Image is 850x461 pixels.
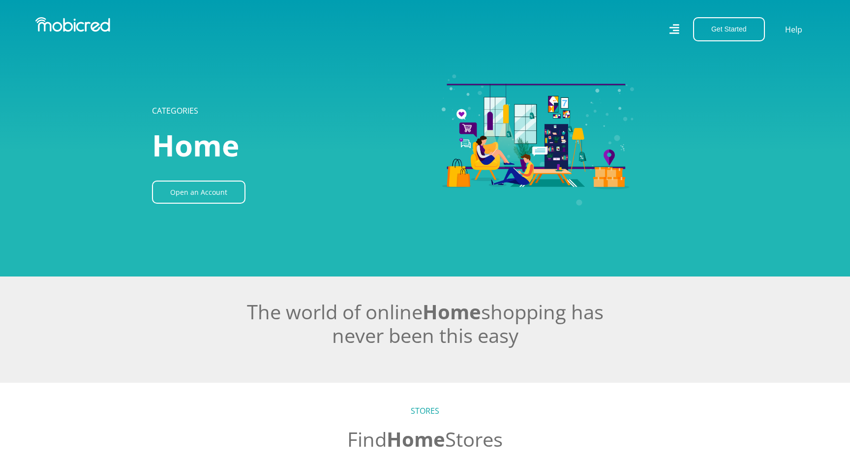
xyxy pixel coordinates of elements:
img: Home [386,71,698,206]
img: Mobicred [35,17,110,32]
a: Help [785,23,803,36]
a: Open an Account [152,181,245,204]
span: Home [387,426,445,453]
span: Home [152,125,239,165]
button: Get Started [693,17,765,41]
a: CATEGORIES [152,105,198,116]
h5: STORES [152,406,698,416]
h2: Find Stores [152,428,698,451]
